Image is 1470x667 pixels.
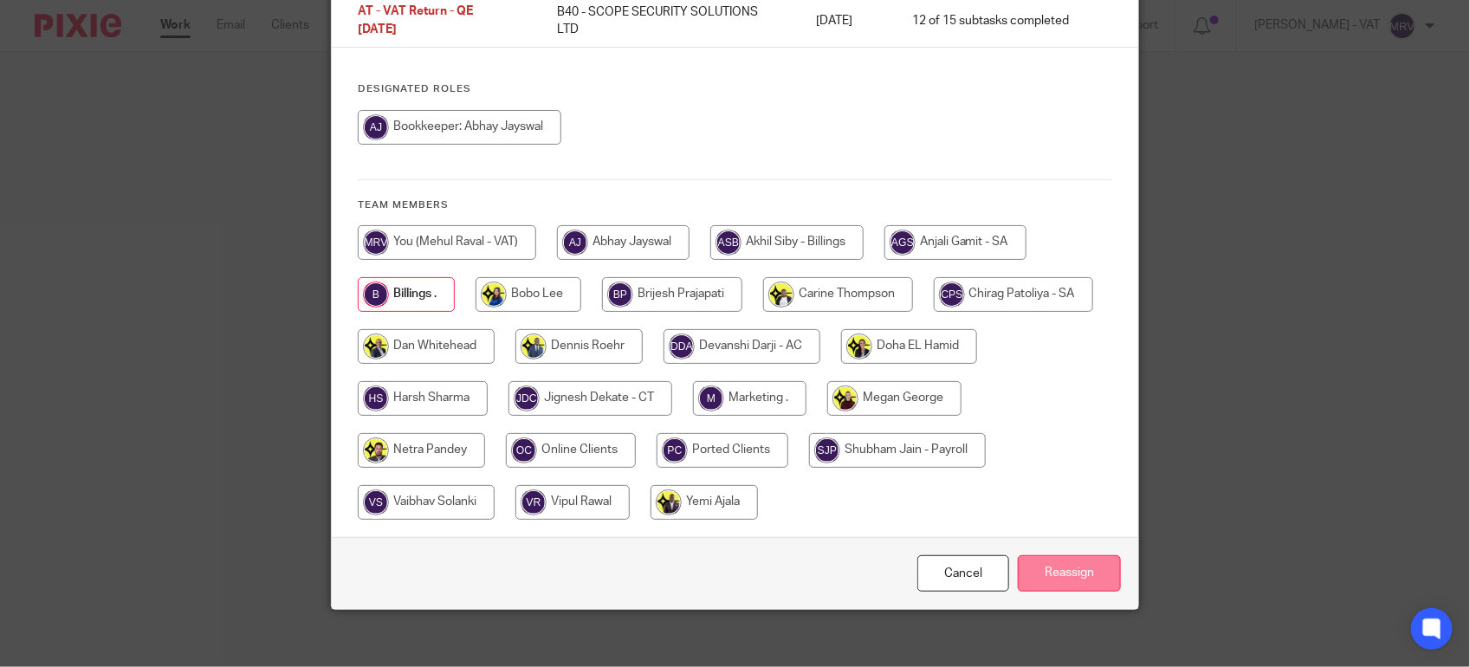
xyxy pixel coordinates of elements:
[358,198,1112,212] h4: Team members
[358,82,1112,96] h4: Designated Roles
[1018,555,1121,593] input: Reassign
[358,6,473,36] span: AT - VAT Return - QE [DATE]
[917,555,1009,593] a: Close this dialog window
[557,3,781,39] p: B40 - SCOPE SECURITY SOLUTIONS LTD
[816,12,877,29] p: [DATE]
